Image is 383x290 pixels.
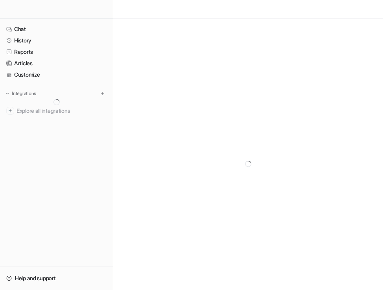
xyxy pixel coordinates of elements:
p: Integrations [12,90,36,97]
img: menu_add.svg [100,91,105,96]
a: Reports [3,46,110,57]
a: History [3,35,110,46]
a: Chat [3,24,110,35]
button: Integrations [3,90,38,97]
a: Articles [3,58,110,69]
a: Customize [3,69,110,80]
a: Explore all integrations [3,105,110,116]
img: explore all integrations [6,107,14,115]
a: Help and support [3,273,110,284]
span: Explore all integrations [16,105,106,117]
img: expand menu [5,91,10,96]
